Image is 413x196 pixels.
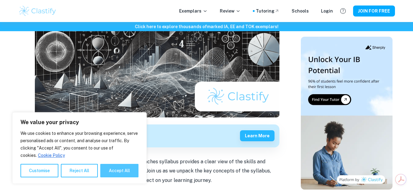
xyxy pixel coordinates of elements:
[256,8,279,14] a: Tutoring
[338,6,348,16] button: Help and Feedback
[12,112,147,184] div: We value your privacy
[35,157,279,185] p: Exploring the IB Mathematics Analysis & Approaches syllabus provides a clear view of the skills a...
[61,164,98,177] button: Reject All
[35,124,279,147] a: Get feedback on yourMath AA IAMarked only by official IB examinersLearn more
[240,130,275,141] button: Learn more
[100,164,138,177] button: Accept All
[353,6,395,17] button: JOIN FOR FREE
[321,8,333,14] a: Login
[20,130,138,159] p: We use cookies to enhance your browsing experience, serve personalised ads or content, and analys...
[20,119,138,126] p: We value your privacy
[292,8,309,14] a: Schools
[18,5,57,17] img: Clastify logo
[220,8,241,14] p: Review
[301,37,393,190] img: Thumbnail
[20,164,58,177] button: Customise
[1,23,412,30] h6: Click here to explore thousands of marked IA, EE and TOK exemplars !
[38,153,65,158] a: Cookie Policy
[179,8,208,14] p: Exemplars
